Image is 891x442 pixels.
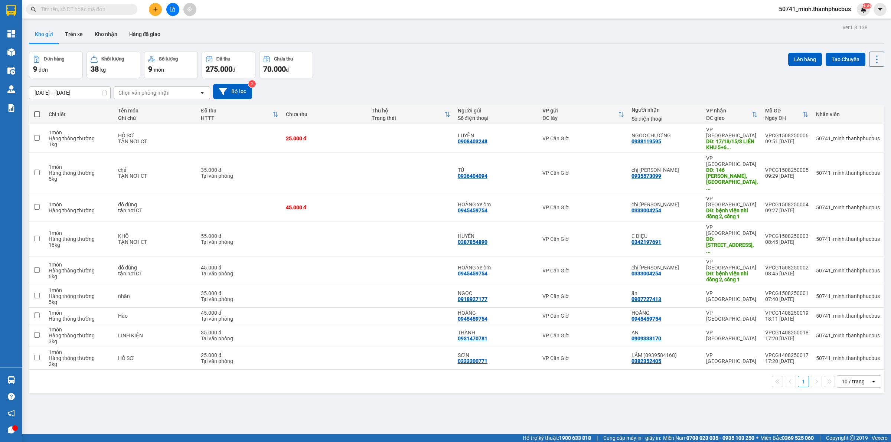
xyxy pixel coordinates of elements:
[458,233,535,239] div: HUYỀN
[706,310,758,322] div: VP [GEOGRAPHIC_DATA]
[706,236,758,254] div: DĐ: 84/3 ĐƯỜNG TA16, THỚI AN, Q12
[263,65,286,73] span: 70.000
[862,3,871,9] sup: NaN
[816,170,880,176] div: 50741_minh.thanhphucbus
[49,262,111,268] div: 1 món
[118,138,193,144] div: TẬN NƠI CT
[153,7,158,12] span: plus
[49,327,111,333] div: 1 món
[49,230,111,236] div: 1 món
[816,204,880,210] div: 50741_minh.thanhphucbus
[765,358,809,364] div: 17:20 [DATE]
[286,204,364,210] div: 45.000 đ
[871,379,877,384] svg: open
[706,127,758,138] div: VP [GEOGRAPHIC_DATA]
[542,355,624,361] div: VP Cần Giờ
[201,335,278,341] div: Tại văn phòng
[372,108,444,114] div: Thu hộ
[631,233,699,239] div: C DIỆU
[41,5,128,13] input: Tìm tên, số ĐT hoặc mã đơn
[706,185,711,191] span: ...
[631,167,699,173] div: chị Chi
[631,296,661,302] div: 0907727413
[49,355,111,361] div: Hàng thông thường
[706,138,758,150] div: DĐ: 17/18/15/3 LIÊN KHU 5+6 BÌNH HƯNG HÒA B, BÌNH TÂN
[33,65,37,73] span: 9
[458,115,535,121] div: Số điện thoại
[877,6,884,13] span: caret-down
[118,167,193,173] div: chả
[201,233,278,239] div: 55.000 đ
[631,271,661,276] div: 0333004254
[91,65,99,73] span: 38
[149,3,162,16] button: plus
[765,352,809,358] div: VPCG1408250017
[248,80,256,88] sup: 2
[765,265,809,271] div: VPCG1508250002
[765,310,809,316] div: VPCG1408250019
[49,287,111,293] div: 1 món
[765,202,809,207] div: VPCG1508250004
[286,67,289,73] span: đ
[706,259,758,271] div: VP [GEOGRAPHIC_DATA]
[756,436,758,439] span: ⚪️
[816,236,880,242] div: 50741_minh.thanhphucbus
[458,108,535,114] div: Người gửi
[118,115,193,121] div: Ghi chú
[206,65,232,73] span: 275.000
[458,132,535,138] div: LUYỆN
[542,293,624,299] div: VP Cần Giờ
[631,265,699,271] div: chị Linh
[559,435,591,441] strong: 1900 633 818
[148,65,152,73] span: 9
[458,310,535,316] div: HOÀNG
[29,25,59,43] button: Kho gửi
[542,268,624,274] div: VP Cần Giờ
[816,355,880,361] div: 50741_minh.thanhphucbus
[706,330,758,341] div: VP [GEOGRAPHIC_DATA]
[631,132,699,138] div: NGỌC CHƯƠNG
[49,130,111,135] div: 1 món
[87,52,140,78] button: Khối lượng38kg
[118,333,193,338] div: LINH KIỆN
[7,85,15,93] img: warehouse-icon
[187,7,192,12] span: aim
[201,316,278,322] div: Tại văn phòng
[49,310,111,316] div: 1 món
[458,330,535,335] div: THÀNH
[819,434,820,442] span: |
[706,167,758,191] div: DĐ: 146 lâm thị hồ, p tân chánh hiệp, quận 12
[6,5,16,16] img: logo-vxr
[8,426,15,433] span: message
[458,296,487,302] div: 0918927177
[118,313,193,319] div: Hào
[49,170,111,176] div: Hàng thông thường
[7,30,15,37] img: dashboard-icon
[663,434,754,442] span: Miền Nam
[8,410,15,417] span: notification
[816,313,880,319] div: 50741_minh.thanhphucbus
[706,290,758,302] div: VP [GEOGRAPHIC_DATA]
[201,296,278,302] div: Tại văn phòng
[458,239,487,245] div: 0387854890
[631,239,661,245] div: 0342197691
[7,104,15,112] img: solution-icon
[458,352,535,358] div: SƠN
[29,52,83,78] button: Đơn hàng9đơn
[49,338,111,344] div: 3 kg
[49,316,111,322] div: Hàng thông thường
[201,239,278,245] div: Tại văn phòng
[101,56,124,62] div: Khối lượng
[89,25,123,43] button: Kho nhận
[631,352,699,358] div: LÂM (0939584168)
[372,115,444,121] div: Trạng thái
[100,67,106,73] span: kg
[197,105,282,124] th: Toggle SortBy
[631,335,661,341] div: 0909338170
[49,242,111,248] div: 16 kg
[458,173,487,179] div: 0936404094
[7,48,15,56] img: warehouse-icon
[603,434,661,442] span: Cung cấp máy in - giấy in:
[458,358,487,364] div: 0333300771
[539,105,628,124] th: Toggle SortBy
